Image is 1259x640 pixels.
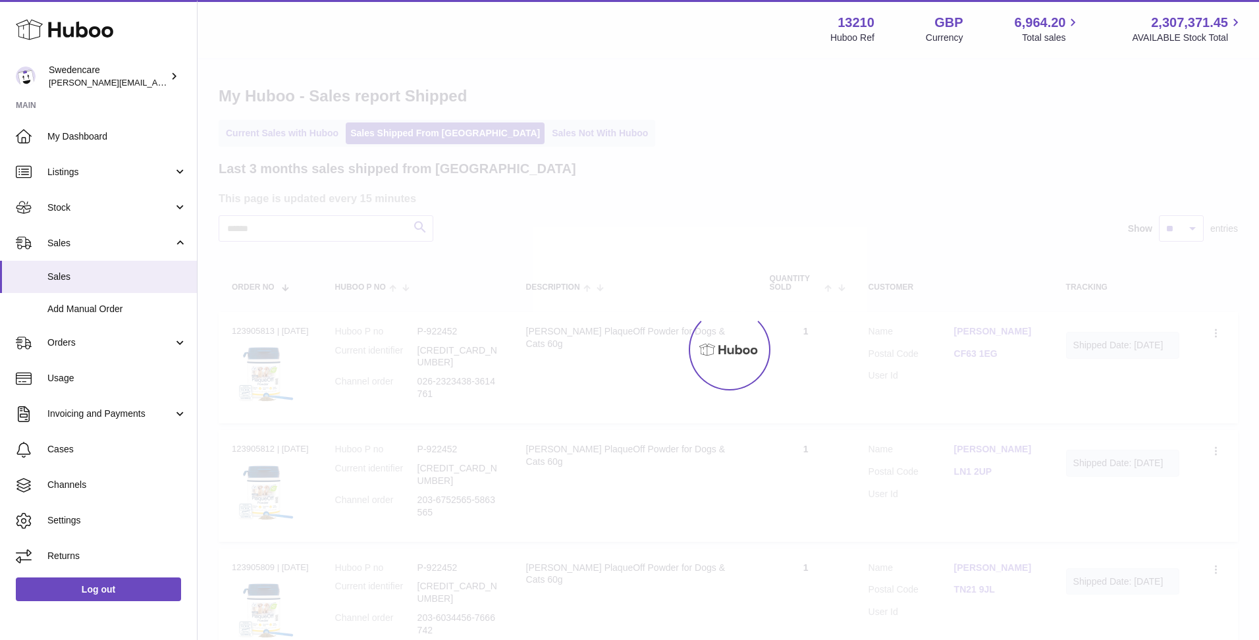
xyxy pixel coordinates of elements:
[49,77,335,88] span: [PERSON_NAME][EMAIL_ADDRESS][PERSON_NAME][DOMAIN_NAME]
[16,67,36,86] img: daniel.corbridge@swedencare.co.uk
[47,514,187,527] span: Settings
[1022,32,1081,44] span: Total sales
[47,303,187,315] span: Add Manual Order
[47,408,173,420] span: Invoicing and Payments
[1132,14,1243,44] a: 2,307,371.45 AVAILABLE Stock Total
[16,577,181,601] a: Log out
[47,271,187,283] span: Sales
[47,336,173,349] span: Orders
[47,130,187,143] span: My Dashboard
[47,372,187,385] span: Usage
[934,14,963,32] strong: GBP
[49,64,167,89] div: Swedencare
[47,550,187,562] span: Returns
[47,166,173,178] span: Listings
[838,14,874,32] strong: 13210
[47,237,173,250] span: Sales
[47,443,187,456] span: Cases
[926,32,963,44] div: Currency
[1151,14,1228,32] span: 2,307,371.45
[47,479,187,491] span: Channels
[830,32,874,44] div: Huboo Ref
[1132,32,1243,44] span: AVAILABLE Stock Total
[47,201,173,214] span: Stock
[1015,14,1081,44] a: 6,964.20 Total sales
[1015,14,1066,32] span: 6,964.20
